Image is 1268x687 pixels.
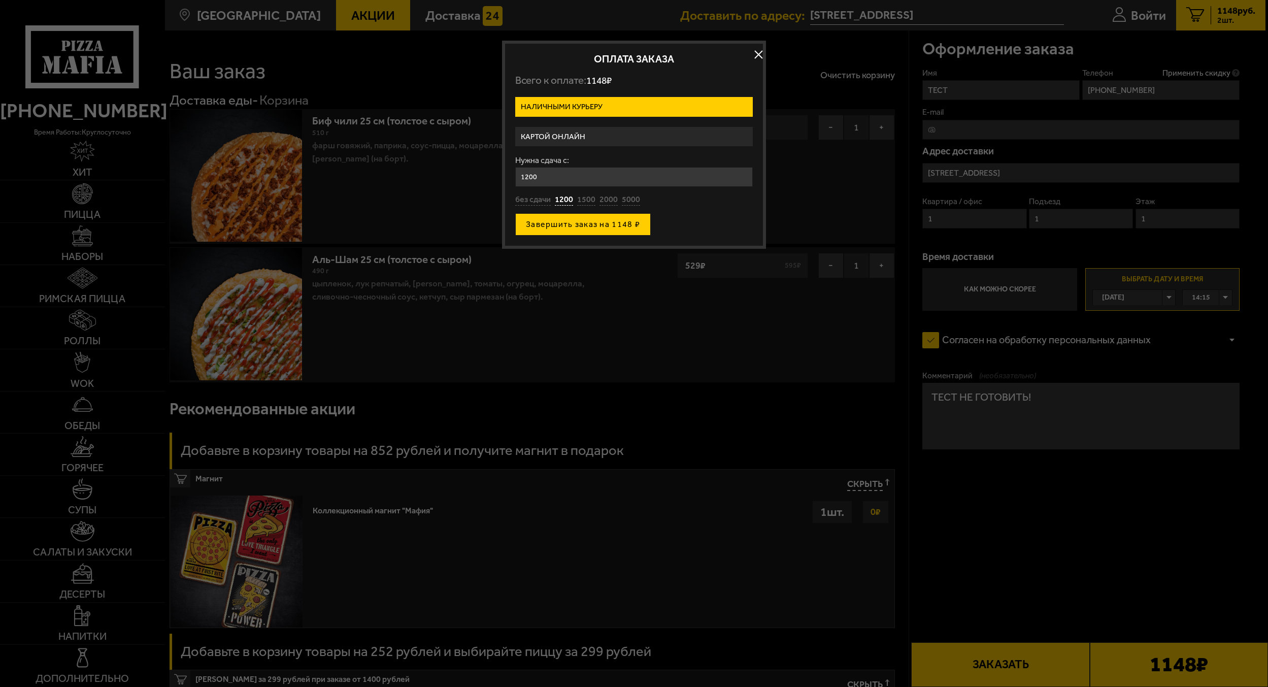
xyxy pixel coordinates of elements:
[555,194,573,206] button: 1200
[515,97,753,117] label: Наличными курьеру
[515,54,753,64] h2: Оплата заказа
[515,74,753,87] p: Всего к оплате:
[586,75,612,86] span: 1148 ₽
[577,194,595,206] button: 1500
[515,156,753,165] label: Нужна сдача с:
[515,127,753,147] label: Картой онлайн
[515,194,551,206] button: без сдачи
[599,194,618,206] button: 2000
[515,213,651,236] button: Завершить заказ на 1148 ₽
[622,194,640,206] button: 5000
